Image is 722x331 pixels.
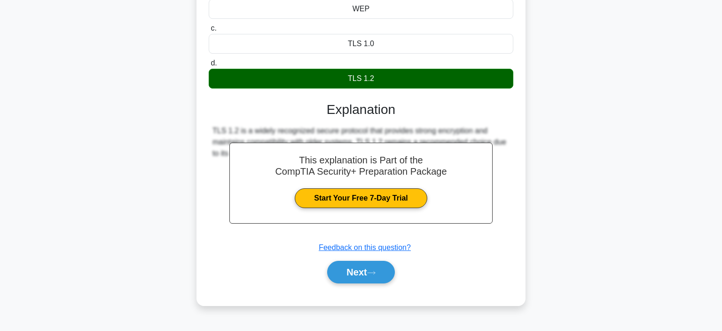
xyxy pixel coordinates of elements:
[319,243,411,251] a: Feedback on this question?
[212,125,510,159] div: TLS 1.2 is a widely recognized secure protocol that provides strong encryption and maintains comp...
[295,188,427,208] a: Start Your Free 7-Day Trial
[214,102,508,118] h3: Explanation
[211,24,216,32] span: c.
[209,34,513,54] div: TLS 1.0
[327,261,394,283] button: Next
[211,59,217,67] span: d.
[209,69,513,89] div: TLS 1.2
